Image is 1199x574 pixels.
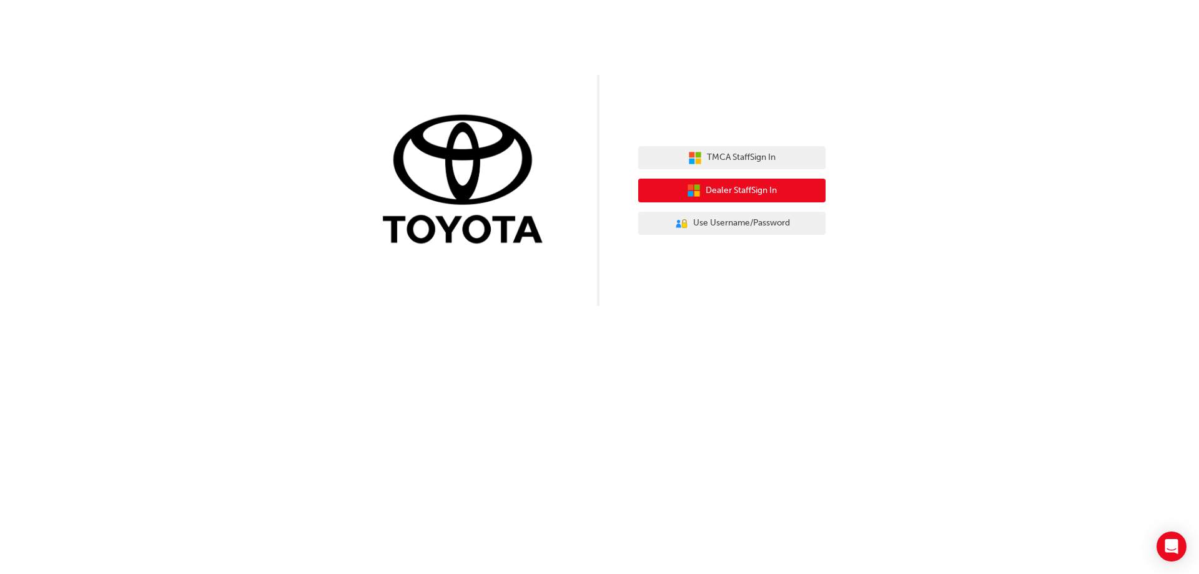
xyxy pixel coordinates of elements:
[707,151,776,165] span: TMCA Staff Sign In
[638,212,826,235] button: Use Username/Password
[638,179,826,202] button: Dealer StaffSign In
[706,184,777,198] span: Dealer Staff Sign In
[693,216,790,230] span: Use Username/Password
[638,146,826,170] button: TMCA StaffSign In
[1157,532,1187,562] div: Open Intercom Messenger
[373,112,561,250] img: Trak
